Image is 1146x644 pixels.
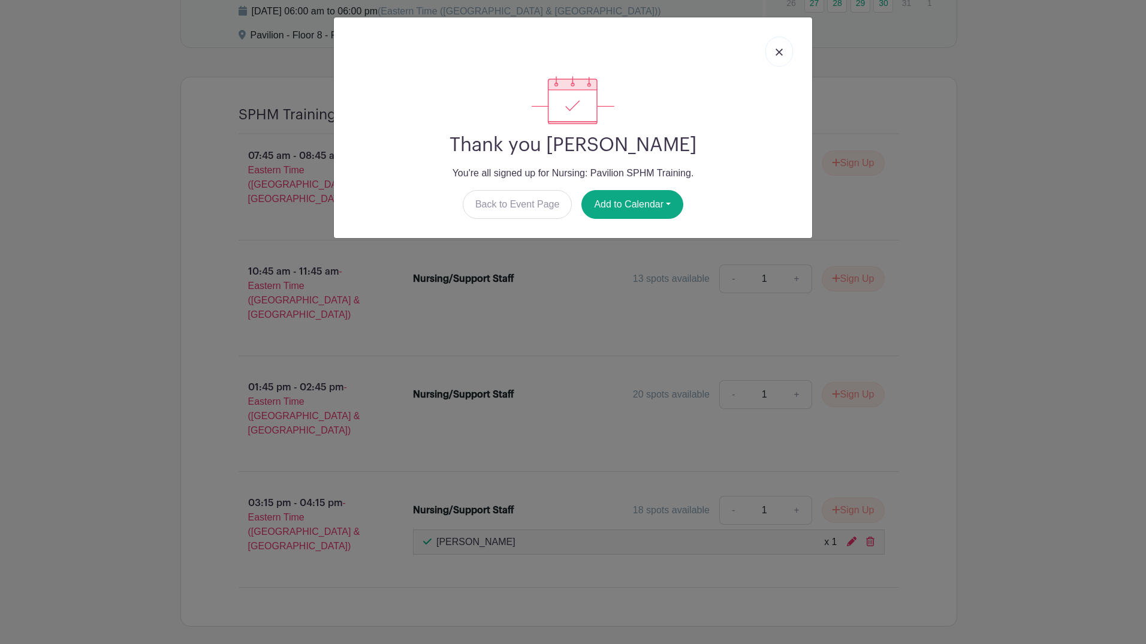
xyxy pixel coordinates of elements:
[581,190,683,219] button: Add to Calendar
[343,166,803,180] p: You're all signed up for Nursing: Pavilion SPHM Training.
[776,49,783,56] img: close_button-5f87c8562297e5c2d7936805f587ecaba9071eb48480494691a3f1689db116b3.svg
[463,190,572,219] a: Back to Event Page
[532,76,614,124] img: signup_complete-c468d5dda3e2740ee63a24cb0ba0d3ce5d8a4ecd24259e683200fb1569d990c8.svg
[343,134,803,157] h2: Thank you [PERSON_NAME]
